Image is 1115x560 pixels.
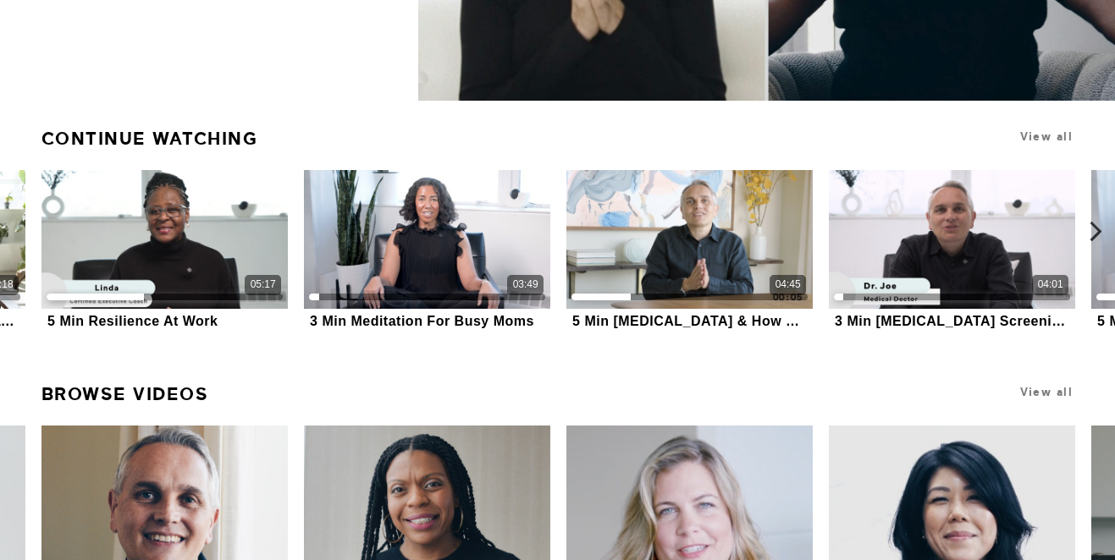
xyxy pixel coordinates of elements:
a: 3 Min Meditation For Busy Moms03:493 Min Meditation For Busy Moms [304,170,550,332]
a: 5 Min Resilience At Work05:175 Min Resilience At Work [41,170,288,332]
a: View all [1020,130,1073,143]
a: Browse Videos [41,376,209,412]
a: 3 Min Cancer Screenings & Early Detection04:013 Min [MEDICAL_DATA] Screenings & Early Detection [829,170,1075,332]
div: 5 Min [MEDICAL_DATA] & How To Mitigate It [572,313,807,329]
a: Continue Watching [41,121,258,156]
div: 03:49 [513,277,538,292]
div: 04:45 [776,277,801,292]
a: 5 Min Depression & How To Mitigate It04:455 Min [MEDICAL_DATA] & How To Mitigate It [566,170,813,332]
div: 04:01 [1038,277,1063,292]
div: 3 Min [MEDICAL_DATA] Screenings & Early Detection [835,313,1069,329]
div: 05:17 [251,277,276,292]
a: View all [1020,386,1073,398]
div: 3 Min Meditation For Busy Moms [310,313,534,329]
div: 5 Min Resilience At Work [47,313,218,329]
